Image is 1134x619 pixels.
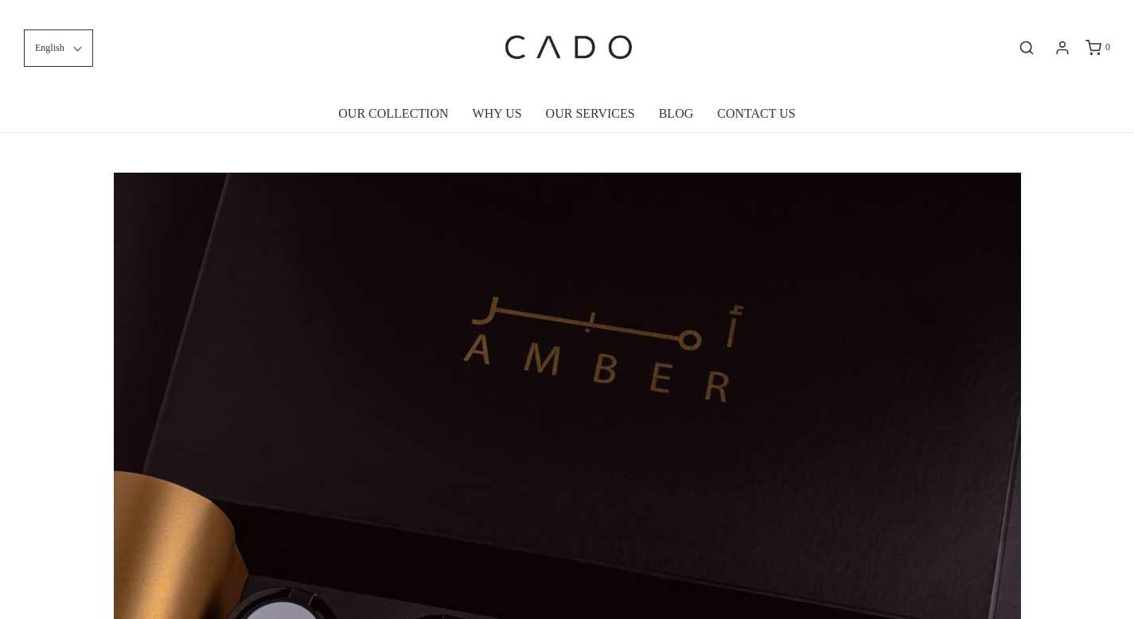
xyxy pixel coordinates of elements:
span: English [35,41,64,56]
a: 0 [1084,40,1110,56]
a: OUR SERVICES [546,95,635,132]
a: OUR COLLECTION [338,95,448,132]
button: Open search bar [1012,39,1041,56]
span: 0 [1105,41,1110,53]
a: BLOG [659,95,694,132]
a: WHY US [473,95,522,132]
button: English [24,29,93,67]
img: cadogifting [500,12,635,84]
a: CONTACT US [717,95,795,132]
